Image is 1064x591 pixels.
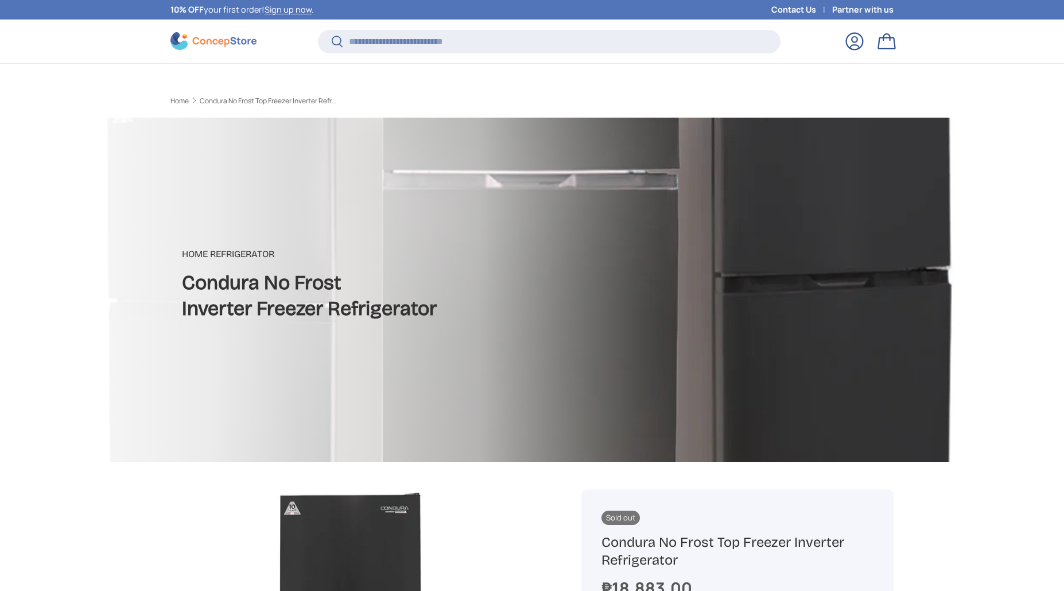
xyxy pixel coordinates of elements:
[265,4,312,15] a: Sign up now
[170,32,257,50] img: ConcepStore
[182,247,437,261] p: Home Refrigerator
[200,98,337,104] a: Condura No Frost Top Freezer Inverter Refrigerator
[832,3,894,16] a: Partner with us
[771,3,832,16] a: Contact Us
[170,3,314,16] p: your first order! .
[182,271,437,320] strong: Condura No Frost Inverter Freezer Refrigerator
[170,98,189,104] a: Home
[601,534,873,569] h1: Condura No Frost Top Freezer Inverter Refrigerator
[601,511,640,525] span: Sold out
[170,96,554,106] nav: Breadcrumbs
[170,4,204,15] strong: 10% OFF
